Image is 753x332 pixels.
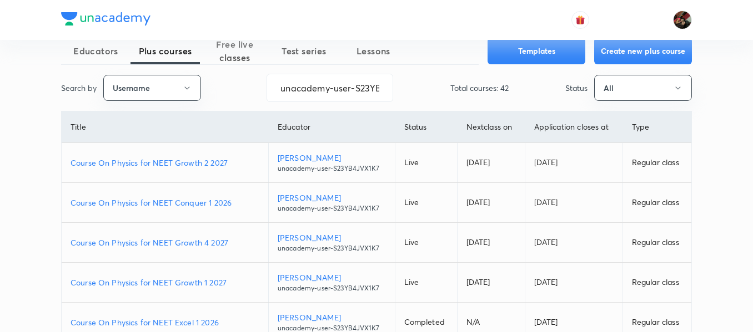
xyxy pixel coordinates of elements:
[457,223,525,263] td: [DATE]
[278,232,386,243] p: [PERSON_NAME]
[525,143,623,183] td: [DATE]
[71,157,259,168] a: Course On Physics for NEET Growth 2 2027
[565,82,588,94] p: Status
[623,223,691,263] td: Regular class
[103,75,201,101] button: Username
[278,192,386,213] a: [PERSON_NAME]unacademy-user-S23YB4JVX1K7
[525,263,623,303] td: [DATE]
[673,11,692,29] img: Shweta Kokate
[71,197,259,208] a: Course On Physics for NEET Conquer 1 2026
[269,44,339,58] span: Test series
[71,316,259,328] a: Course On Physics for NEET Excel 1 2026
[278,232,386,253] a: [PERSON_NAME]unacademy-user-S23YB4JVX1K7
[525,183,623,223] td: [DATE]
[525,223,623,263] td: [DATE]
[278,164,386,173] p: unacademy-user-S23YB4JVX1K7
[395,223,457,263] td: Live
[395,263,457,303] td: Live
[594,75,692,101] button: All
[61,12,150,25] img: Company Logo
[278,192,386,203] p: [PERSON_NAME]
[62,111,268,143] th: Title
[457,263,525,303] td: [DATE]
[623,111,691,143] th: Type
[525,111,623,143] th: Application closes at
[395,111,457,143] th: Status
[623,143,691,183] td: Regular class
[278,272,386,293] a: [PERSON_NAME]unacademy-user-S23YB4JVX1K7
[61,12,150,28] a: Company Logo
[278,203,386,213] p: unacademy-user-S23YB4JVX1K7
[267,74,393,102] input: Search...
[457,111,525,143] th: Next class on
[278,283,386,293] p: unacademy-user-S23YB4JVX1K7
[61,44,130,58] span: Educators
[450,82,509,94] p: Total courses: 42
[623,183,691,223] td: Regular class
[575,15,585,25] img: avatar
[488,38,585,64] button: Templates
[623,263,691,303] td: Regular class
[457,143,525,183] td: [DATE]
[71,277,259,288] a: Course On Physics for NEET Growth 1 2027
[339,44,408,58] span: Lessons
[278,311,386,323] p: [PERSON_NAME]
[268,111,395,143] th: Educator
[278,152,386,173] a: [PERSON_NAME]unacademy-user-S23YB4JVX1K7
[395,183,457,223] td: Live
[130,44,200,58] span: Plus courses
[594,38,692,64] button: Create new plus course
[71,237,259,248] a: Course On Physics for NEET Growth 4 2027
[457,183,525,223] td: [DATE]
[61,82,97,94] p: Search by
[278,152,386,164] p: [PERSON_NAME]
[278,243,386,253] p: unacademy-user-S23YB4JVX1K7
[571,11,589,29] button: avatar
[278,272,386,283] p: [PERSON_NAME]
[200,38,269,64] span: Free live classes
[395,143,457,183] td: Live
